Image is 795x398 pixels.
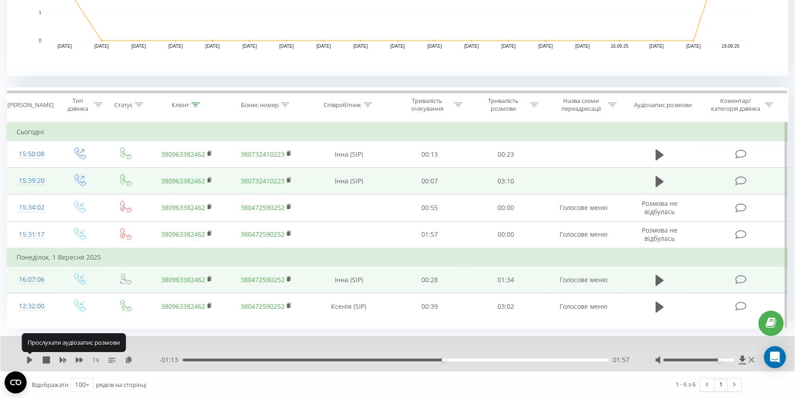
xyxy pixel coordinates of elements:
[427,44,442,49] text: [DATE]
[709,97,762,113] div: Коментар/категорія дзвінка
[764,346,786,368] div: Open Intercom Messenger
[544,293,623,320] td: Голосове меню
[306,141,391,168] td: Інна (SIP)
[391,221,467,248] td: 01:57
[159,355,183,364] span: - 01:13
[22,333,126,352] div: Прослухати аудіозапис розмови
[17,226,47,244] div: 15:31:17
[17,297,47,315] div: 12:32:00
[468,221,544,248] td: 00:00
[242,44,257,49] text: [DATE]
[241,275,285,284] a: 380472590252
[468,194,544,221] td: 00:00
[92,355,99,364] span: 1 x
[468,168,544,194] td: 03:10
[468,267,544,293] td: 01:34
[161,230,205,239] a: 380963382462
[642,199,677,216] span: Розмова не відбулась
[544,221,623,248] td: Голосове меню
[168,44,183,49] text: [DATE]
[575,44,590,49] text: [DATE]
[714,378,728,391] a: 1
[64,97,92,113] div: Тип дзвінка
[306,267,391,293] td: Інна (SIP)
[353,44,368,49] text: [DATE]
[131,44,146,49] text: [DATE]
[241,176,285,185] a: 380732410223
[241,101,279,109] div: Бізнес номер
[544,194,623,221] td: Голосове меню
[718,358,722,362] div: Accessibility label
[391,267,467,293] td: 00:28
[391,293,467,320] td: 00:39
[7,123,788,141] td: Сьогодні
[114,101,133,109] div: Статус
[722,44,739,49] text: 19.09.25
[5,371,27,393] button: Open CMP widget
[241,302,285,311] a: 380472590252
[241,203,285,212] a: 380472590252
[161,150,205,159] a: 380963382462
[391,141,467,168] td: 00:13
[7,101,54,109] div: [PERSON_NAME]
[479,97,528,113] div: Тривалість розмови
[391,168,467,194] td: 00:07
[161,302,205,311] a: 380963382462
[172,101,189,109] div: Клієнт
[241,230,285,239] a: 380472590252
[306,168,391,194] td: Інна (SIP)
[610,44,628,49] text: 16.09.25
[464,44,479,49] text: [DATE]
[468,293,544,320] td: 03:02
[75,380,86,389] div: 100
[634,101,692,109] div: Аудіозапис розмови
[161,275,205,284] a: 380963382462
[39,38,41,43] text: 0
[17,172,47,190] div: 15:39:20
[557,97,606,113] div: Назва схеми переадресації
[161,203,205,212] a: 380963382462
[538,44,553,49] text: [DATE]
[390,44,405,49] text: [DATE]
[161,176,205,185] a: 380963382462
[306,293,391,320] td: Ксенія (SIP)
[316,44,331,49] text: [DATE]
[686,44,701,49] text: [DATE]
[468,141,544,168] td: 00:23
[95,44,109,49] text: [DATE]
[39,10,41,15] text: 1
[403,97,452,113] div: Тривалість очікування
[32,381,68,389] span: Відображати
[17,199,47,216] div: 15:34:02
[7,248,788,267] td: Понеділок, 1 Вересня 2025
[676,380,695,389] div: 1 - 6 з 6
[649,44,664,49] text: [DATE]
[642,226,677,243] span: Розмова не відбулась
[544,267,623,293] td: Голосове меню
[501,44,516,49] text: [DATE]
[17,271,47,289] div: 16:07:06
[324,101,361,109] div: Співробітник
[280,44,294,49] text: [DATE]
[205,44,220,49] text: [DATE]
[391,194,467,221] td: 00:55
[442,358,446,362] div: Accessibility label
[57,44,72,49] text: [DATE]
[241,150,285,159] a: 380732410223
[613,355,629,364] span: 01:57
[96,381,146,389] span: рядків на сторінці
[17,145,47,163] div: 15:50:08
